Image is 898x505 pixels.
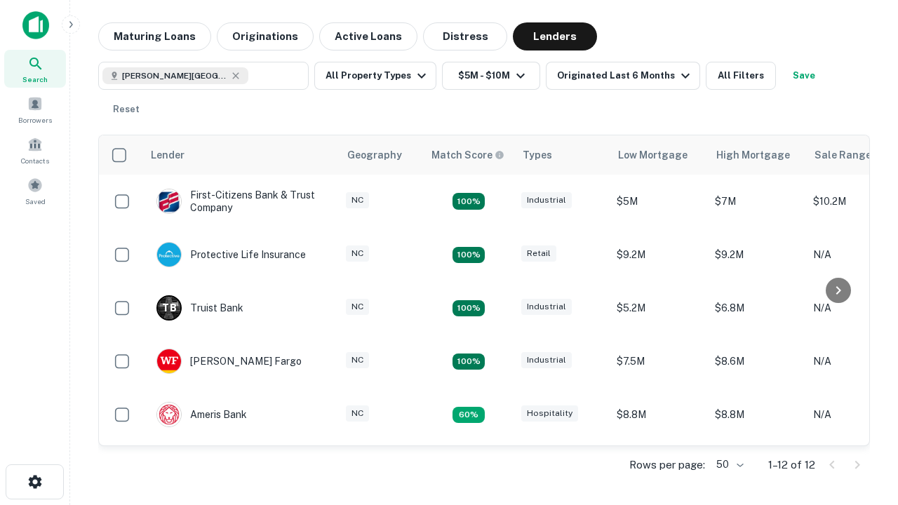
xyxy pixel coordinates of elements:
[21,155,49,166] span: Contacts
[557,67,694,84] div: Originated Last 6 Months
[711,454,746,475] div: 50
[815,147,871,163] div: Sale Range
[319,22,417,50] button: Active Loans
[453,407,485,424] div: Matching Properties: 1, hasApolloMatch: undefined
[521,192,572,208] div: Industrial
[708,335,806,388] td: $8.6M
[157,349,181,373] img: picture
[22,74,48,85] span: Search
[156,402,247,427] div: Ameris Bank
[716,147,790,163] div: High Mortgage
[346,352,369,368] div: NC
[151,147,185,163] div: Lender
[610,441,708,494] td: $9.2M
[122,69,227,82] span: [PERSON_NAME][GEOGRAPHIC_DATA], [GEOGRAPHIC_DATA]
[610,388,708,441] td: $8.8M
[523,147,552,163] div: Types
[98,22,211,50] button: Maturing Loans
[347,147,402,163] div: Geography
[217,22,314,50] button: Originations
[513,22,597,50] button: Lenders
[610,135,708,175] th: Low Mortgage
[629,457,705,473] p: Rows per page:
[25,196,46,207] span: Saved
[18,114,52,126] span: Borrowers
[453,353,485,370] div: Matching Properties: 2, hasApolloMatch: undefined
[453,247,485,264] div: Matching Properties: 2, hasApolloMatch: undefined
[610,281,708,335] td: $5.2M
[521,352,572,368] div: Industrial
[708,135,806,175] th: High Mortgage
[4,50,66,88] a: Search
[708,388,806,441] td: $8.8M
[453,193,485,210] div: Matching Properties: 2, hasApolloMatch: undefined
[156,189,325,214] div: First-citizens Bank & Trust Company
[610,335,708,388] td: $7.5M
[157,403,181,426] img: picture
[768,457,815,473] p: 1–12 of 12
[708,228,806,281] td: $9.2M
[156,349,302,374] div: [PERSON_NAME] Fargo
[157,243,181,267] img: picture
[423,22,507,50] button: Distress
[423,135,514,175] th: Capitalize uses an advanced AI algorithm to match your search with the best lender. The match sco...
[521,405,578,422] div: Hospitality
[339,135,423,175] th: Geography
[431,147,504,163] div: Capitalize uses an advanced AI algorithm to match your search with the best lender. The match sco...
[4,172,66,210] a: Saved
[828,393,898,460] iframe: Chat Widget
[610,228,708,281] td: $9.2M
[708,175,806,228] td: $7M
[610,175,708,228] td: $5M
[453,300,485,317] div: Matching Properties: 3, hasApolloMatch: undefined
[346,299,369,315] div: NC
[104,95,149,123] button: Reset
[346,192,369,208] div: NC
[521,299,572,315] div: Industrial
[157,189,181,213] img: picture
[156,295,243,321] div: Truist Bank
[346,405,369,422] div: NC
[142,135,339,175] th: Lender
[346,245,369,262] div: NC
[514,135,610,175] th: Types
[4,90,66,128] a: Borrowers
[156,242,306,267] div: Protective Life Insurance
[708,281,806,335] td: $6.8M
[22,11,49,39] img: capitalize-icon.png
[162,301,176,316] p: T B
[4,131,66,169] a: Contacts
[521,245,556,262] div: Retail
[314,62,436,90] button: All Property Types
[442,62,540,90] button: $5M - $10M
[618,147,688,163] div: Low Mortgage
[546,62,700,90] button: Originated Last 6 Months
[708,441,806,494] td: $9.2M
[706,62,776,90] button: All Filters
[431,147,502,163] h6: Match Score
[782,62,826,90] button: Save your search to get updates of matches that match your search criteria.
